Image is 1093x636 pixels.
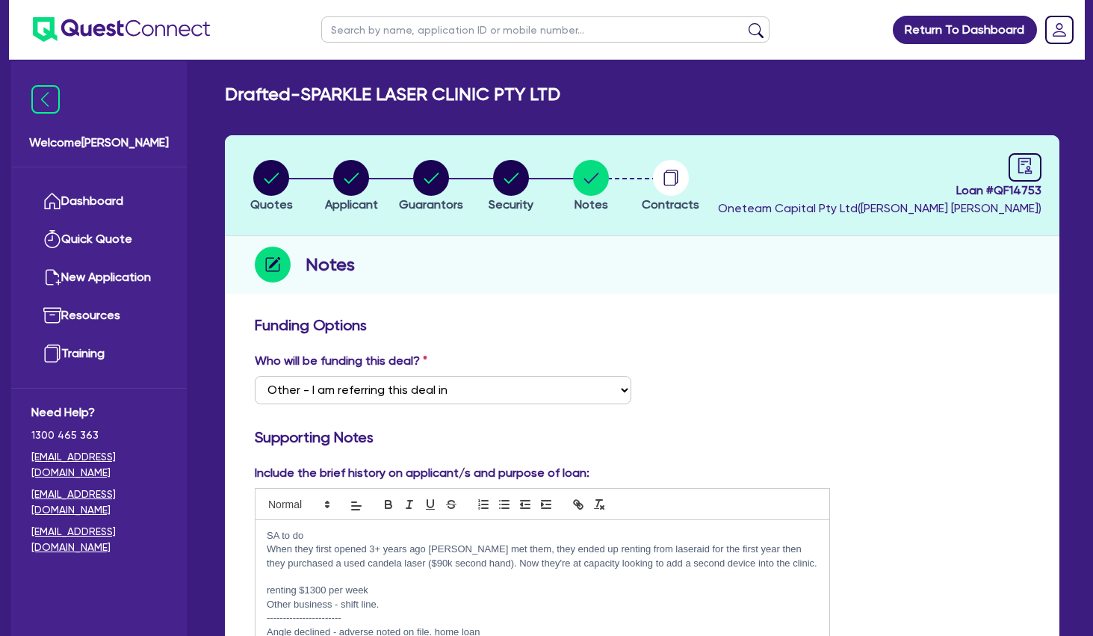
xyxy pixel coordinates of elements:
h2: Notes [306,251,355,278]
span: Security [489,197,533,212]
span: 1300 465 363 [31,427,167,443]
button: Applicant [324,159,379,214]
button: Contracts [641,159,700,214]
span: Need Help? [31,404,167,422]
button: Security [488,159,534,214]
a: Return To Dashboard [893,16,1037,44]
span: Guarantors [399,197,463,212]
img: quick-quote [43,230,61,248]
img: quest-connect-logo-blue [33,17,210,42]
a: Quick Quote [31,220,167,259]
a: [EMAIL_ADDRESS][DOMAIN_NAME] [31,487,167,518]
img: new-application [43,268,61,286]
a: Resources [31,297,167,335]
span: audit [1017,158,1033,174]
img: training [43,345,61,362]
p: renting $1300 per week [267,584,818,597]
button: Guarantors [398,159,464,214]
span: Contracts [642,197,699,212]
span: Notes [575,197,608,212]
span: Loan # QF14753 [718,182,1041,200]
h3: Supporting Notes [255,428,1029,446]
a: Training [31,335,167,373]
button: Notes [572,159,610,214]
img: step-icon [255,247,291,283]
span: Quotes [250,197,293,212]
label: Who will be funding this deal? [255,352,427,370]
a: New Application [31,259,167,297]
span: Welcome [PERSON_NAME] [29,134,169,152]
span: Applicant [325,197,378,212]
h2: Drafted - SPARKLE LASER CLINIC PTY LTD [225,84,560,105]
img: icon-menu-close [31,85,60,114]
label: Include the brief history on applicant/s and purpose of loan: [255,464,589,482]
a: [EMAIL_ADDRESS][DOMAIN_NAME] [31,524,167,555]
p: When they first opened 3+ years ago [PERSON_NAME] met them, they ended up renting from laseraid f... [267,543,818,570]
p: Other business - shift line. [267,598,818,611]
img: resources [43,306,61,324]
a: audit [1009,153,1041,182]
span: Oneteam Capital Pty Ltd ( [PERSON_NAME] [PERSON_NAME] ) [718,201,1041,215]
a: [EMAIL_ADDRESS][DOMAIN_NAME] [31,449,167,481]
a: Dropdown toggle [1040,10,1079,49]
button: Quotes [250,159,294,214]
h3: Funding Options [255,316,1029,334]
input: Search by name, application ID or mobile number... [321,16,770,43]
p: SA to do [267,529,818,543]
p: ----------------------- [267,611,818,625]
a: Dashboard [31,182,167,220]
